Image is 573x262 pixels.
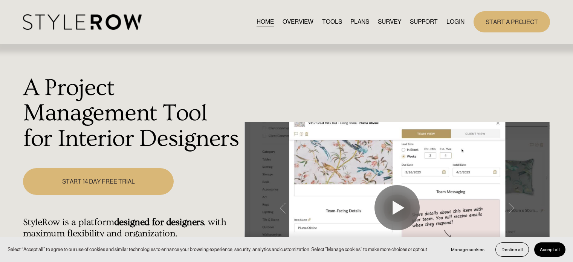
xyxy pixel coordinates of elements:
a: folder dropdown [410,17,438,27]
a: START A PROJECT [474,11,550,32]
a: HOME [257,17,274,27]
img: StyleRow [23,14,142,30]
p: Select “Accept all” to agree to our use of cookies and similar technologies to enhance your brows... [8,246,428,253]
span: SUPPORT [410,17,438,26]
span: Accept all [540,247,560,252]
span: Decline all [501,247,523,252]
strong: designed for designers [114,217,204,228]
h4: StyleRow is a platform , with maximum flexibility and organization. [23,217,240,239]
a: PLANS [350,17,369,27]
a: TOOLS [322,17,342,27]
button: Manage cookies [445,242,490,257]
button: Play [374,185,420,230]
a: LOGIN [446,17,465,27]
button: Accept all [534,242,565,257]
button: Decline all [495,242,529,257]
a: OVERVIEW [283,17,313,27]
a: START 14 DAY FREE TRIAL [23,168,174,195]
h1: A Project Management Tool for Interior Designers [23,75,240,152]
span: Manage cookies [451,247,484,252]
a: SURVEY [378,17,401,27]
